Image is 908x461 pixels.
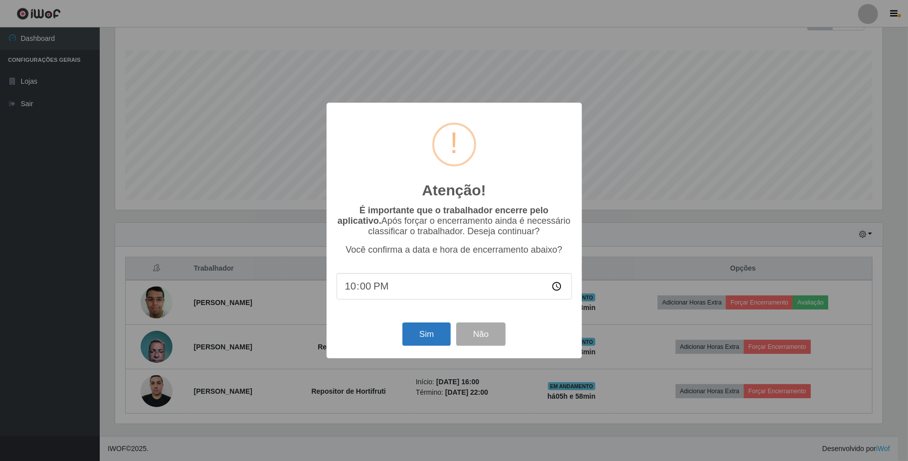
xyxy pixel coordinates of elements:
p: Você confirma a data e hora de encerramento abaixo? [337,245,572,255]
p: Após forçar o encerramento ainda é necessário classificar o trabalhador. Deseja continuar? [337,205,572,237]
b: É importante que o trabalhador encerre pelo aplicativo. [338,205,548,226]
button: Não [456,322,506,346]
h2: Atenção! [422,181,486,199]
button: Sim [402,322,451,346]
